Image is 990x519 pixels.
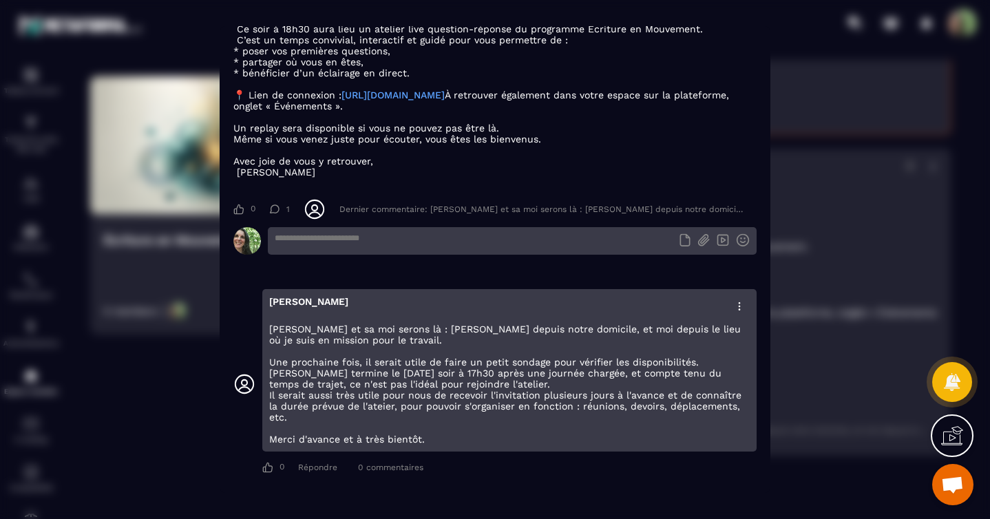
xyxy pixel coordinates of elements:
[286,204,290,214] span: 1
[280,462,284,473] span: 0
[298,463,337,472] div: Répondre
[269,296,750,317] p: [PERSON_NAME]
[341,89,445,100] a: [URL][DOMAIN_NAME]
[251,204,255,215] span: 0
[358,463,363,472] span: 0
[932,464,973,505] div: Ouvrir le chat
[269,324,750,445] p: [PERSON_NAME] et sa moi serons là : [PERSON_NAME] depuis notre domicile, et moi depuis le lieu où...
[366,463,423,472] span: commentaires
[233,1,757,178] p: Bonjour, Ce soir à 18h30 aura lieu un atelier live question-réponse du programme Écriture en Mouv...
[339,204,743,214] div: Dernier commentaire: [PERSON_NAME] et sa moi serons là : [PERSON_NAME] depuis notre domicile, et ...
